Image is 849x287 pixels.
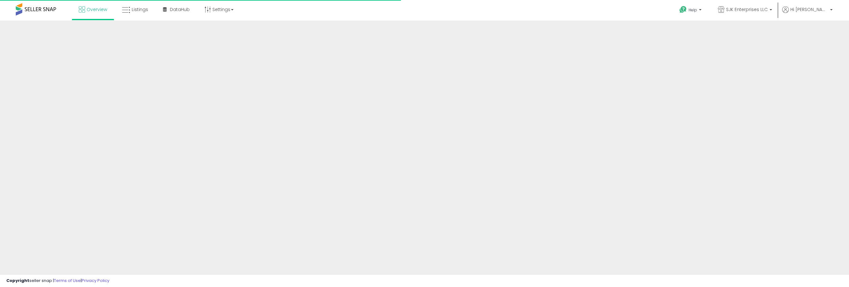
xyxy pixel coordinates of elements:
a: Hi [PERSON_NAME] [782,6,833,20]
span: Listings [132,6,148,13]
span: SJK Enterprises LLC [726,6,768,13]
span: Help [689,7,697,13]
div: seller snap | | [6,278,109,284]
span: Overview [87,6,107,13]
a: Terms of Use [54,278,81,284]
strong: Copyright [6,278,29,284]
i: Get Help [679,6,687,14]
span: Hi [PERSON_NAME] [790,6,828,13]
a: Help [674,1,708,20]
span: DataHub [170,6,190,13]
a: Privacy Policy [82,278,109,284]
